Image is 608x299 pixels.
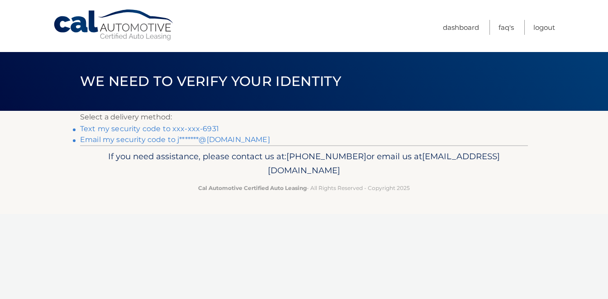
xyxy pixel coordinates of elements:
p: Select a delivery method: [80,111,528,123]
a: Dashboard [443,20,479,35]
a: Text my security code to xxx-xxx-6931 [80,124,219,133]
span: We need to verify your identity [80,73,341,90]
p: - All Rights Reserved - Copyright 2025 [86,183,522,193]
span: [PHONE_NUMBER] [286,151,366,161]
a: Cal Automotive [53,9,175,41]
a: Logout [533,20,555,35]
p: If you need assistance, please contact us at: or email us at [86,149,522,178]
a: FAQ's [499,20,514,35]
a: Email my security code to j*******@[DOMAIN_NAME] [80,135,270,144]
strong: Cal Automotive Certified Auto Leasing [198,185,307,191]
